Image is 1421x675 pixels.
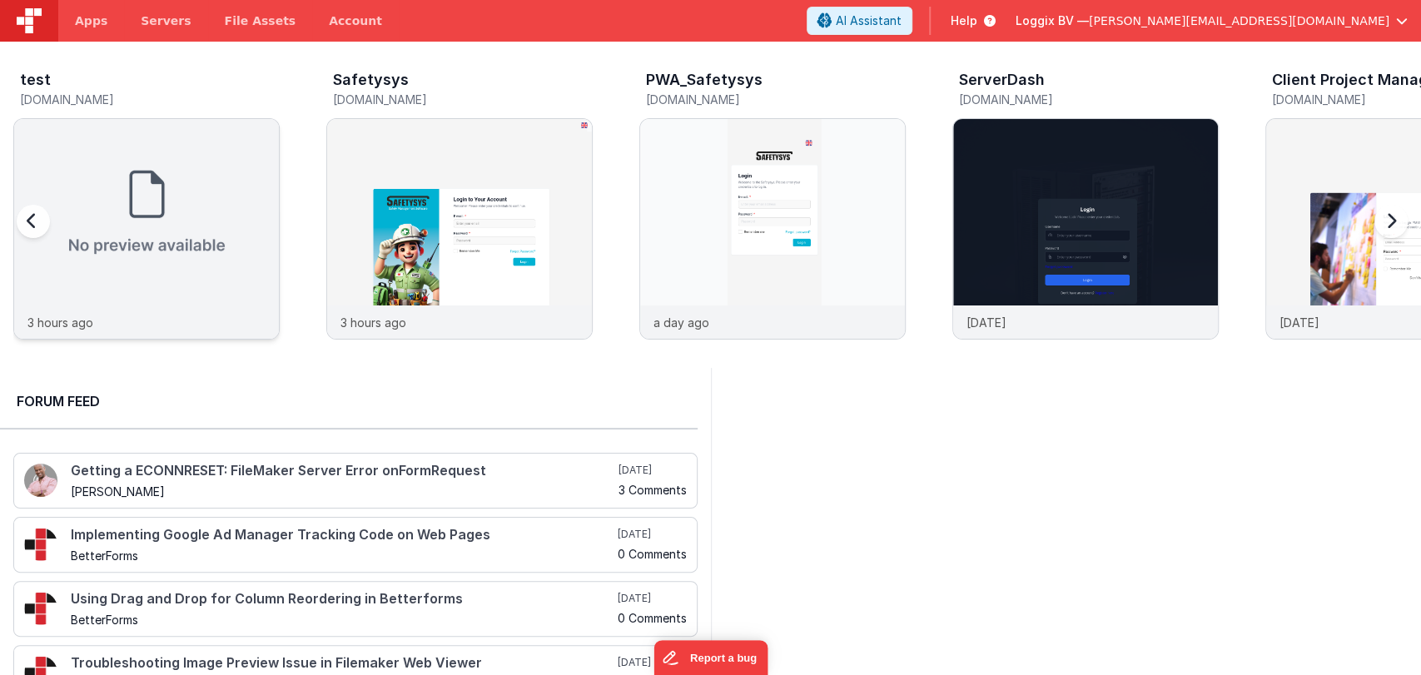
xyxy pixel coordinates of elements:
[1016,12,1089,29] span: Loggix BV —
[71,528,614,543] h4: Implementing Google Ad Manager Tracking Code on Web Pages
[333,93,593,106] h5: [DOMAIN_NAME]
[24,528,57,561] img: 295_2.png
[13,453,698,509] a: Getting a ECONNRESET: FileMaker Server Error onFormRequest [PERSON_NAME] [DATE] 3 Comments
[618,656,687,669] h5: [DATE]
[966,314,1006,331] p: [DATE]
[71,549,614,562] h5: BetterForms
[13,581,698,637] a: Using Drag and Drop for Column Reordering in Betterforms BetterForms [DATE] 0 Comments
[75,12,107,29] span: Apps
[1089,12,1389,29] span: [PERSON_NAME][EMAIL_ADDRESS][DOMAIN_NAME]
[653,314,709,331] p: a day ago
[24,464,57,497] img: 411_2.png
[619,484,687,496] h5: 3 Comments
[807,7,912,35] button: AI Assistant
[333,72,409,88] h3: Safetysys
[836,12,902,29] span: AI Assistant
[653,640,768,675] iframe: Marker.io feedback button
[71,656,614,671] h4: Troubleshooting Image Preview Issue in Filemaker Web Viewer
[1279,314,1319,331] p: [DATE]
[959,72,1045,88] h3: ServerDash
[646,72,763,88] h3: PWA_Safetysys
[225,12,296,29] span: File Assets
[618,528,687,541] h5: [DATE]
[13,517,698,573] a: Implementing Google Ad Manager Tracking Code on Web Pages BetterForms [DATE] 0 Comments
[71,592,614,607] h4: Using Drag and Drop for Column Reordering in Betterforms
[71,613,614,626] h5: BetterForms
[1016,12,1408,29] button: Loggix BV — [PERSON_NAME][EMAIL_ADDRESS][DOMAIN_NAME]
[618,612,687,624] h5: 0 Comments
[618,548,687,560] h5: 0 Comments
[618,592,687,605] h5: [DATE]
[20,72,51,88] h3: test
[20,93,280,106] h5: [DOMAIN_NAME]
[340,314,406,331] p: 3 hours ago
[959,93,1219,106] h5: [DOMAIN_NAME]
[646,93,906,106] h5: [DOMAIN_NAME]
[951,12,977,29] span: Help
[17,391,681,411] h2: Forum Feed
[619,464,687,477] h5: [DATE]
[71,485,615,498] h5: [PERSON_NAME]
[71,464,615,479] h4: Getting a ECONNRESET: FileMaker Server Error onFormRequest
[141,12,191,29] span: Servers
[24,592,57,625] img: 295_2.png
